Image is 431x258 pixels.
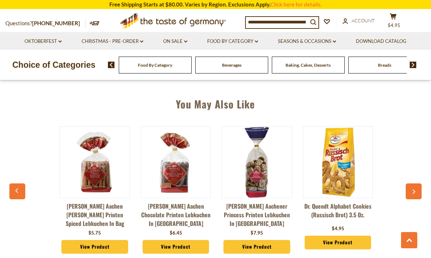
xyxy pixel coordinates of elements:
[343,17,375,25] a: Account
[143,240,209,254] a: View Product
[251,230,263,237] div: $7.95
[388,22,400,28] span: $4.95
[60,127,129,196] img: Lambertz Aachen Kraeuter Printen Spiced Lebkuchen in Bag
[141,202,211,228] a: [PERSON_NAME] Aachen Chocolate Printen Lebkuchen in [GEOGRAPHIC_DATA]
[13,88,418,117] div: You May Also Like
[305,236,371,249] a: View Product
[138,62,172,68] a: Food By Category
[222,62,241,68] a: Beverages
[207,37,258,45] a: Food By Category
[303,202,373,223] a: Dr. Quendt Alphabet Cookies (Russisch Brot) 3.5 oz.
[270,1,322,8] a: Click here for details.
[25,37,62,45] a: Oktoberfest
[222,202,292,228] a: [PERSON_NAME] Aachener Princess Printen Lebkuchen in [GEOGRAPHIC_DATA]
[352,18,375,23] span: Account
[61,240,128,254] a: View Product
[303,127,373,196] img: Dr. Quendt Alphabet Cookies (Russisch Brot) 3.5 oz.
[32,20,80,26] a: [PHONE_NUMBER]
[244,126,269,198] img: Lambertz Aachener Princess Printen Lebkuchen in Bag
[378,62,391,68] a: Breads
[108,62,115,68] img: previous arrow
[332,225,344,232] div: $4.95
[88,230,101,237] div: $5.75
[382,13,404,31] button: $4.95
[278,37,336,45] a: Seasons & Occasions
[82,37,143,45] a: Christmas - PRE-ORDER
[223,240,290,254] a: View Product
[286,62,331,68] a: Baking, Cakes, Desserts
[60,202,130,228] a: [PERSON_NAME] Aachen [PERSON_NAME] Printen Spiced Lebkuchen in Bag
[141,127,210,196] img: Lambertz Aachen Chocolate Printen Lebkuchen in Bag
[356,37,406,45] a: Download Catalog
[410,62,417,68] img: next arrow
[163,37,187,45] a: On Sale
[170,230,182,237] div: $6.45
[5,19,86,28] p: Questions?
